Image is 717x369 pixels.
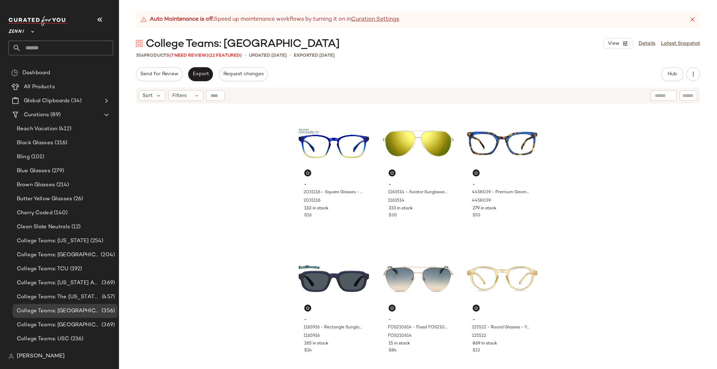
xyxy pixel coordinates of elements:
[389,206,413,212] span: 333 in stock
[388,189,447,196] span: 1163514 - Aviator Sunglasses - Gold - Stainless Steel
[70,97,82,105] span: (34)
[304,348,312,354] span: $24
[17,209,53,217] span: Cherry Coded
[304,325,363,331] span: 1165916 - Rectangle Sunglasses - Blue - bio_based
[101,349,115,357] span: (227)
[22,69,50,77] span: Dashboard
[17,153,30,161] span: Bling
[473,182,532,188] span: -
[55,181,69,189] span: (214)
[474,306,478,310] img: svg%3e
[17,251,99,259] span: College Teams: [GEOGRAPHIC_DATA]
[8,24,24,36] span: Zenni
[306,306,310,310] img: svg%3e
[150,15,214,24] strong: Auto Maintenance is off.
[639,40,655,47] a: Details
[17,139,53,147] span: Black Glasses
[473,213,480,219] span: $53
[473,341,497,347] span: 869 in stock
[388,325,447,331] span: FOS210614 - Fossil FOS2106 - Gold - Stainless Steel
[17,279,100,287] span: College Teams: [US_STATE] A&M
[140,71,178,77] span: Send for Review
[17,195,72,203] span: Butter Yellow Glasses
[24,97,70,105] span: Global Clipboards
[24,83,55,91] span: All Products
[306,171,310,175] img: svg%3e
[304,333,320,339] span: 1165916
[304,182,363,188] span: -
[100,307,115,315] span: (356)
[390,171,394,175] img: svg%3e
[304,206,328,212] span: 110 in stock
[53,139,68,147] span: (316)
[661,40,700,47] a: Latest Snapshot
[17,307,100,315] span: College Teams: [GEOGRAPHIC_DATA]
[474,171,478,175] img: svg%3e
[70,223,81,231] span: (12)
[100,321,115,329] span: (369)
[388,333,412,339] span: FOS210614
[99,251,115,259] span: (204)
[304,341,328,347] span: 265 in stock
[351,15,399,24] a: Curation Settings
[17,237,89,245] span: College Teams: [US_STATE]
[294,52,335,59] p: Exported [DATE]
[17,181,55,189] span: Brown Glasses
[304,189,363,196] span: 2031116 - Square Glasses - Cobalt - Plastic
[72,195,83,203] span: (26)
[8,16,68,26] img: cfy_white_logo.C9jOOHJF.svg
[50,167,64,175] span: (279)
[17,352,65,361] span: [PERSON_NAME]
[17,321,100,329] span: College Teams: [GEOGRAPHIC_DATA][US_STATE]
[100,293,115,301] span: (457)
[136,53,144,58] span: 356
[169,53,208,58] span: (7 Need Review)
[140,15,399,24] div: Speed up maintenance workflows by turning it on in
[136,67,182,81] button: Send for Review
[17,125,57,133] span: Beach Vacation
[472,325,531,331] span: 125522 - Round Glasses - Yellow - Plastic
[17,335,69,343] span: College Teams: USC
[17,293,100,301] span: College Teams: The [US_STATE] State
[390,306,394,310] img: svg%3e
[69,265,82,273] span: (192)
[607,41,619,47] span: View
[17,223,70,231] span: Clean Slate Neutrals
[24,111,49,119] span: Curations
[57,125,71,133] span: (412)
[17,265,69,273] span: College Teams: TCU
[472,189,531,196] span: 4458039 - Premium Geometric Glasses - Blue/Tortoiseshell - Acetate
[473,317,532,323] span: -
[249,52,287,59] p: updated [DATE]
[667,71,677,77] span: Hub
[473,206,496,212] span: 279 in stock
[49,111,61,119] span: (89)
[290,52,291,59] span: •
[304,213,312,219] span: $16
[467,243,537,314] img: 125522-eyeglasses-front-view.jpg
[8,354,14,359] img: svg%3e
[388,198,404,204] span: 1163514
[299,243,369,314] img: 1165916-sunglasses-front-view.jpg
[208,53,242,58] span: (12 Featured)
[472,198,491,204] span: 4458039
[146,37,340,51] span: College Teams: [GEOGRAPHIC_DATA]
[17,349,101,357] span: College Teams: UT - [GEOGRAPHIC_DATA]
[389,317,448,323] span: -
[304,198,320,204] span: 2031116
[69,335,84,343] span: (236)
[219,67,268,81] button: Request changes
[53,209,68,217] span: (140)
[142,92,153,99] span: Sort
[136,40,143,47] img: svg%3e
[100,279,115,287] span: (369)
[136,52,242,59] div: Products
[223,71,264,77] span: Request changes
[389,341,410,347] span: 15 in stock
[389,213,397,219] span: $30
[299,108,369,179] img: 2031116-eyeglasses-front-view.jpg
[192,71,209,77] span: Export
[383,243,453,314] img: FOS210614-sunglasses-front-view.jpg
[172,92,187,99] span: Filters
[389,348,397,354] span: $84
